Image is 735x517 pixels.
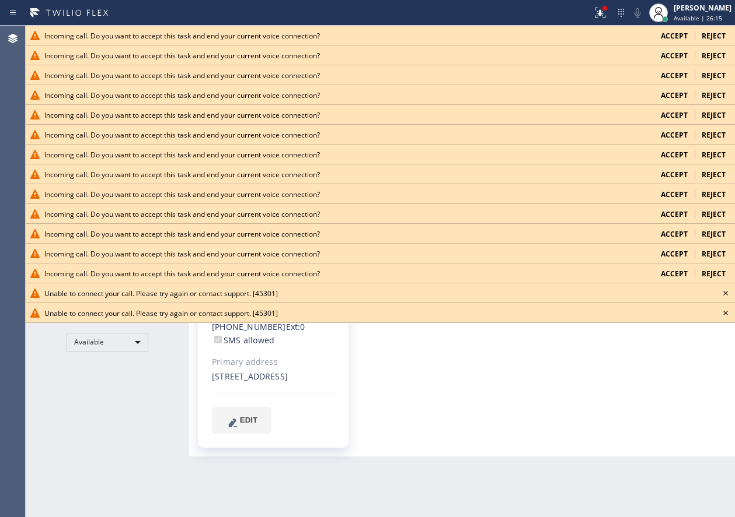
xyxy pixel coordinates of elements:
span: Unable to connect your call. Please try again or contact support. [45301] [44,289,278,298]
div: [STREET_ADDRESS] [212,370,335,384]
span: Accept [661,229,688,239]
span: Reject [702,90,726,100]
span: Incoming call. Do you want to accept this task and end your current voice connection? [44,31,320,41]
div: Available [67,333,148,351]
a: [PHONE_NUMBER] [212,321,286,332]
span: Incoming call. Do you want to accept this task and end your current voice connection? [44,189,320,199]
span: Reject [702,71,726,80]
button: EDIT [212,407,271,434]
span: Accept [661,269,688,279]
span: Accept [661,90,688,100]
span: Ext: 0 [286,321,305,332]
span: Incoming call. Do you want to accept this task and end your current voice connection? [44,229,320,239]
span: Reject [702,110,726,120]
span: Reject [702,249,726,259]
span: Accept [661,71,688,80]
span: Reject [702,130,726,140]
div: Primary address [212,356,335,369]
span: Reject [702,51,726,61]
label: SMS allowed [212,335,274,346]
span: Reject [702,31,726,41]
span: Unable to connect your call. Please try again or contact support. [45301] [44,308,278,318]
span: Accept [661,249,688,259]
span: Available | 26:15 [674,14,722,22]
span: Accept [661,150,688,160]
span: Reject [702,189,726,199]
span: Incoming call. Do you want to accept this task and end your current voice connection? [44,130,320,140]
span: Incoming call. Do you want to accept this task and end your current voice connection? [44,209,320,219]
span: Reject [702,170,726,180]
span: Incoming call. Do you want to accept this task and end your current voice connection? [44,170,320,180]
span: Accept [661,189,688,199]
span: Reject [702,229,726,239]
span: Accept [661,51,688,61]
input: SMS allowed [214,336,222,343]
span: Accept [661,31,688,41]
span: Incoming call. Do you want to accept this task and end your current voice connection? [44,110,320,120]
span: Incoming call. Do you want to accept this task and end your current voice connection? [44,150,320,160]
button: Mute [629,5,646,21]
span: Incoming call. Do you want to accept this task and end your current voice connection? [44,51,320,61]
span: EDIT [240,416,257,424]
span: Reject [702,150,726,160]
span: Accept [661,130,688,140]
span: Reject [702,269,726,279]
div: [PERSON_NAME] [674,3,731,13]
span: Reject [702,209,726,219]
span: Incoming call. Do you want to accept this task and end your current voice connection? [44,90,320,100]
span: Incoming call. Do you want to accept this task and end your current voice connection? [44,249,320,259]
span: Accept [661,209,688,219]
span: Accept [661,170,688,180]
span: Incoming call. Do you want to accept this task and end your current voice connection? [44,269,320,279]
span: Accept [661,110,688,120]
span: Incoming call. Do you want to accept this task and end your current voice connection? [44,71,320,80]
